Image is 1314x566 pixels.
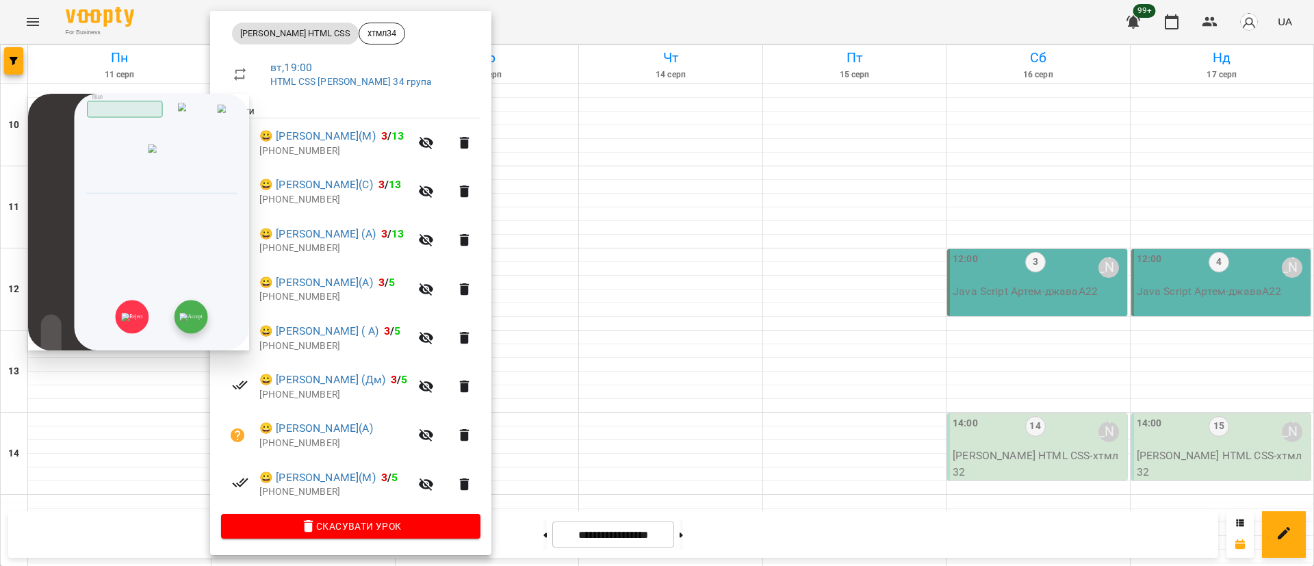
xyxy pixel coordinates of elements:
[384,324,400,337] b: /
[391,373,397,386] span: 3
[259,193,410,207] p: [PHONE_NUMBER]
[401,373,407,386] span: 5
[232,27,359,40] span: [PERSON_NAME] HTML CSS
[378,276,395,289] b: /
[221,419,254,452] button: Візит ще не сплачено. Додати оплату?
[259,469,376,486] a: 😀 [PERSON_NAME](М)
[232,474,248,491] svg: Візит сплачено
[391,373,407,386] b: /
[259,226,376,242] a: 😀 [PERSON_NAME] (А)
[259,274,373,291] a: 😀 [PERSON_NAME](А)
[391,227,404,240] span: 13
[381,471,398,484] b: /
[259,485,410,499] p: [PHONE_NUMBER]
[359,23,405,44] div: хтмл34
[259,144,410,158] p: [PHONE_NUMBER]
[259,437,410,450] p: [PHONE_NUMBER]
[259,323,378,339] a: 😀 [PERSON_NAME] ( А)
[270,61,312,74] a: вт , 19:00
[381,129,387,142] span: 3
[391,471,398,484] span: 5
[378,276,385,289] span: 3
[259,372,385,388] a: 😀 [PERSON_NAME] (Дм)
[381,227,387,240] span: 3
[259,388,410,402] p: [PHONE_NUMBER]
[391,129,404,142] span: 13
[221,514,480,539] button: Скасувати Урок
[384,324,390,337] span: 3
[259,290,410,304] p: [PHONE_NUMBER]
[259,177,373,193] a: 😀 [PERSON_NAME](С)
[394,324,400,337] span: 5
[259,339,410,353] p: [PHONE_NUMBER]
[232,377,248,394] svg: Візит сплачено
[270,76,432,87] a: HTML CSS [PERSON_NAME] 34 група
[378,178,402,191] b: /
[389,178,401,191] span: 13
[259,420,373,437] a: 😀 [PERSON_NAME](А)
[381,227,404,240] b: /
[359,27,404,40] span: хтмл34
[378,178,385,191] span: 3
[221,104,480,514] ul: Клієнти
[259,128,376,144] a: 😀 [PERSON_NAME](М)
[389,276,395,289] span: 5
[381,129,404,142] b: /
[381,471,387,484] span: 3
[232,518,469,535] span: Скасувати Урок
[259,242,410,255] p: [PHONE_NUMBER]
